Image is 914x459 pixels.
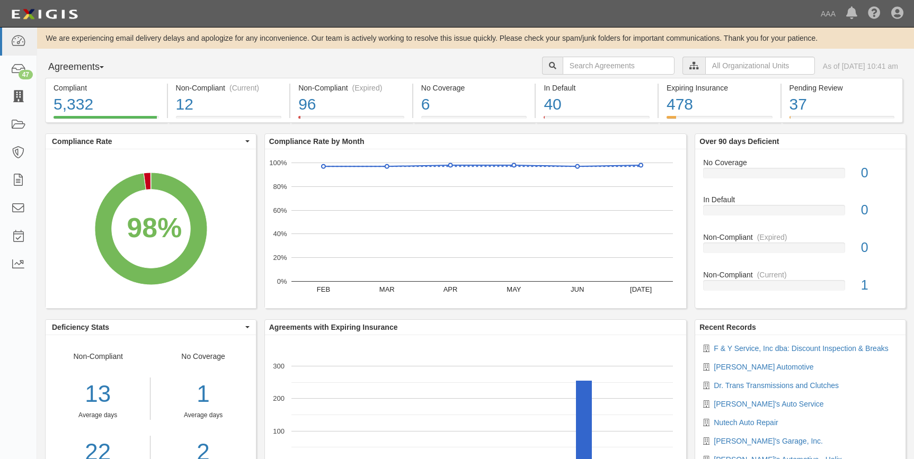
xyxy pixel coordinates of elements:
svg: A chart. [46,149,256,308]
text: 100% [269,159,287,167]
div: Average days [158,411,247,420]
div: 40 [544,93,650,116]
div: 37 [789,93,895,116]
text: JUN [571,285,584,293]
div: In Default [544,83,650,93]
div: 478 [667,93,773,116]
b: Recent Records [699,323,756,331]
div: (Expired) [352,83,383,93]
button: Agreements [45,57,125,78]
b: Over 90 days Deficient [699,137,779,146]
div: Pending Review [789,83,895,93]
text: 100 [273,427,285,435]
a: Non-Compliant(Current)12 [168,116,290,124]
text: 80% [273,183,287,191]
text: APR [443,285,457,293]
span: Deficiency Stats [52,322,243,332]
a: F & Y Service, Inc dba: Discount Inspection & Breaks [714,344,888,353]
div: Non-Compliant [695,269,906,280]
a: Non-Compliant(Expired)96 [290,116,412,124]
div: No Coverage [421,83,527,93]
text: MAR [379,285,395,293]
div: 47 [19,70,33,79]
a: Nutech Auto Repair [714,418,778,427]
button: Deficiency Stats [46,320,256,335]
div: Expiring Insurance [667,83,773,93]
text: 20% [273,254,287,262]
div: (Current) [229,83,259,93]
button: Compliance Rate [46,134,256,149]
input: Search Agreements [563,57,675,75]
img: logo-5460c22ac91f19d4615b14bd174203de0afe785f0fc80cf4dbbc73dc1793850b.png [8,5,81,24]
text: [DATE] [630,285,652,293]
a: Dr. Trans Transmissions and Clutches [714,381,839,390]
div: No Coverage [695,157,906,168]
a: In Default0 [703,194,898,232]
div: 0 [853,164,906,183]
div: As of [DATE] 10:41 am [823,61,898,71]
a: No Coverage6 [413,116,535,124]
svg: A chart. [265,149,686,308]
div: 1 [853,276,906,295]
a: No Coverage0 [703,157,898,195]
a: Non-Compliant(Expired)0 [703,232,898,269]
a: [PERSON_NAME] Automotive [714,363,813,371]
div: 0 [853,201,906,220]
div: In Default [695,194,906,205]
a: Non-Compliant(Current)1 [703,269,898,299]
text: 200 [273,394,285,402]
a: Pending Review37 [782,116,903,124]
div: 12 [176,93,282,116]
div: Non-Compliant (Current) [176,83,282,93]
div: 13 [46,377,150,411]
span: Compliance Rate [52,136,243,147]
i: Help Center - Complianz [868,7,881,20]
div: 0 [853,238,906,257]
text: 60% [273,206,287,214]
a: [PERSON_NAME]'s Garage, Inc. [714,437,823,445]
text: 40% [273,230,287,238]
b: Compliance Rate by Month [269,137,365,146]
text: FEB [317,285,330,293]
div: (Current) [757,269,787,280]
text: 0% [277,277,287,285]
b: Agreements with Expiring Insurance [269,323,398,331]
div: 96 [298,93,404,116]
a: Compliant5,332 [45,116,167,124]
div: We are experiencing email delivery delays and apologize for any inconvenience. Our team is active... [37,33,914,43]
div: Average days [46,411,150,420]
text: MAY [507,285,521,293]
div: Compliant [54,83,159,93]
div: 98% [127,209,182,248]
div: Non-Compliant (Expired) [298,83,404,93]
div: 1 [158,377,247,411]
div: Non-Compliant [695,232,906,242]
div: 6 [421,93,527,116]
a: AAA [815,3,841,24]
div: 5,332 [54,93,159,116]
a: In Default40 [536,116,658,124]
a: Expiring Insurance478 [659,116,780,124]
div: (Expired) [757,232,787,242]
text: 300 [273,362,285,370]
input: All Organizational Units [705,57,815,75]
a: [PERSON_NAME]'s Auto Service [714,400,823,408]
